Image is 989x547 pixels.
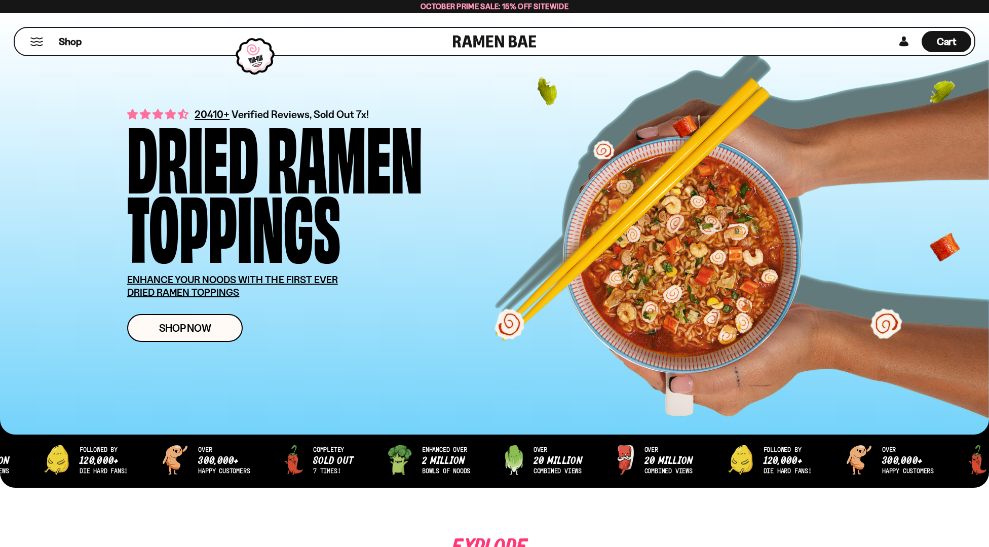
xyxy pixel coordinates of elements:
span: Shop [59,35,82,49]
span: Shop Now [159,323,211,333]
div: Ramen [268,120,423,189]
a: Shop Now [127,314,243,342]
a: Shop [59,31,82,52]
u: ENHANCE YOUR NOODS WITH THE FIRST EVER DRIED RAMEN TOPPINGS [127,273,338,298]
div: Cart [922,28,971,55]
div: Dried [127,120,258,189]
span: Cart [937,35,957,48]
button: Mobile Menu Trigger [30,37,44,46]
span: October Prime Sale: 15% off Sitewide [421,2,568,11]
div: Toppings [127,189,340,258]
